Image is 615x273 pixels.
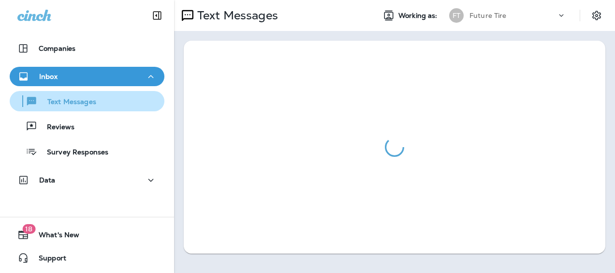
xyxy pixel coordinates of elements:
[588,7,605,24] button: Settings
[10,170,164,190] button: Data
[10,141,164,162] button: Survey Responses
[469,12,507,19] p: Future Tire
[144,6,171,25] button: Collapse Sidebar
[398,12,439,20] span: Working as:
[39,45,75,52] p: Companies
[10,248,164,268] button: Support
[449,8,464,23] div: FT
[10,91,164,111] button: Text Messages
[10,225,164,244] button: 18What's New
[10,116,164,136] button: Reviews
[29,231,79,243] span: What's New
[39,73,58,80] p: Inbox
[10,67,164,86] button: Inbox
[10,39,164,58] button: Companies
[22,224,35,234] span: 18
[39,176,56,184] p: Data
[29,254,66,266] span: Support
[38,98,96,107] p: Text Messages
[37,148,108,157] p: Survey Responses
[193,8,278,23] p: Text Messages
[37,123,74,132] p: Reviews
